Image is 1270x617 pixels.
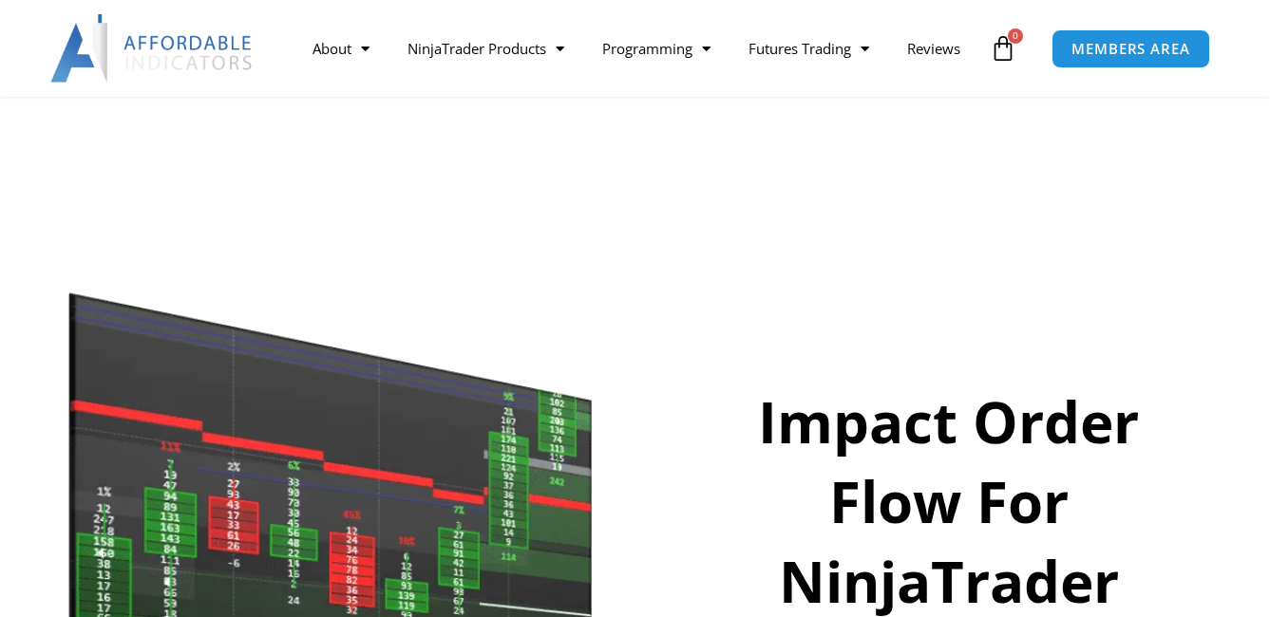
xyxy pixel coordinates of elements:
a: 0 [961,21,1045,76]
a: Programming [583,27,730,70]
a: MEMBERS AREA [1052,29,1210,68]
span: 0 [1008,28,1023,44]
a: Reviews [888,27,979,70]
a: NinjaTrader Products [389,27,583,70]
a: Futures Trading [730,27,888,70]
img: LogoAI | Affordable Indicators – NinjaTrader [50,14,255,83]
nav: Menu [294,27,984,70]
span: MEMBERS AREA [1071,42,1190,56]
a: About [294,27,389,70]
